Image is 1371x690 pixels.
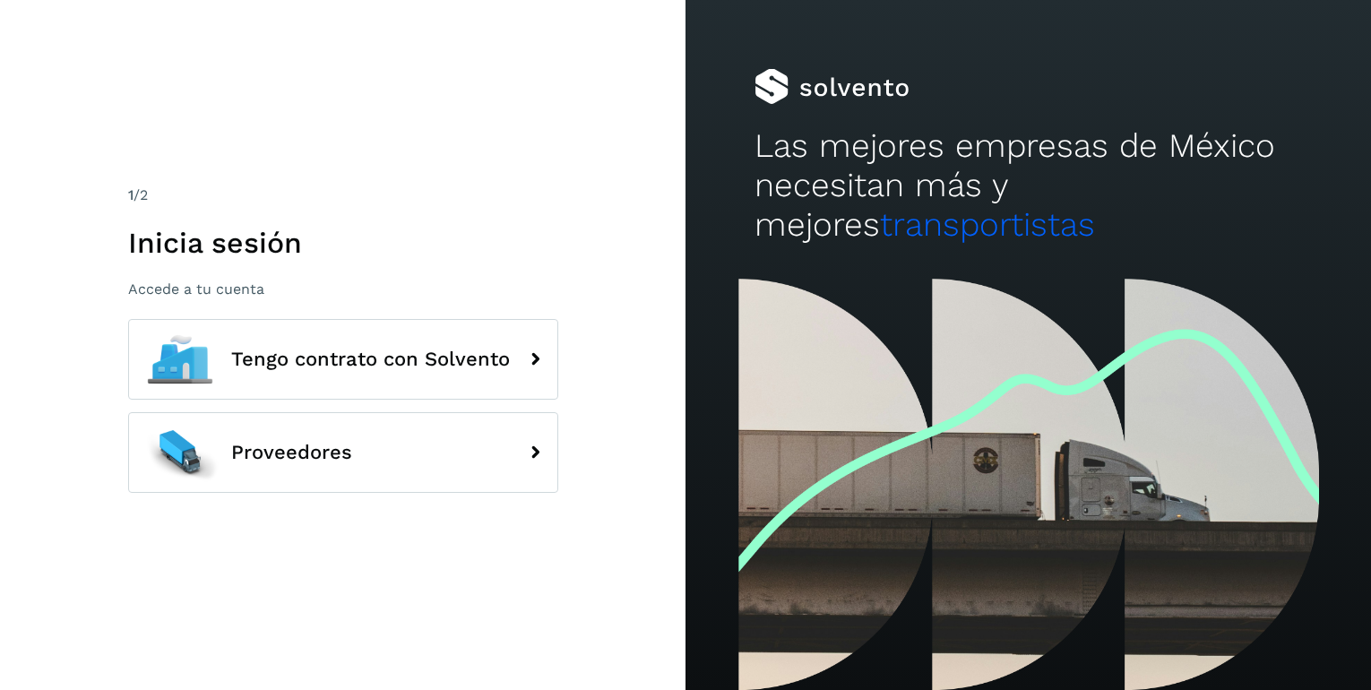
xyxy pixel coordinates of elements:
[128,185,558,206] div: /2
[231,349,510,370] span: Tengo contrato con Solvento
[128,412,558,493] button: Proveedores
[880,205,1095,244] span: transportistas
[128,319,558,400] button: Tengo contrato con Solvento
[128,280,558,298] p: Accede a tu cuenta
[231,442,352,463] span: Proveedores
[754,126,1303,246] h2: Las mejores empresas de México necesitan más y mejores
[128,186,134,203] span: 1
[128,226,558,260] h1: Inicia sesión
